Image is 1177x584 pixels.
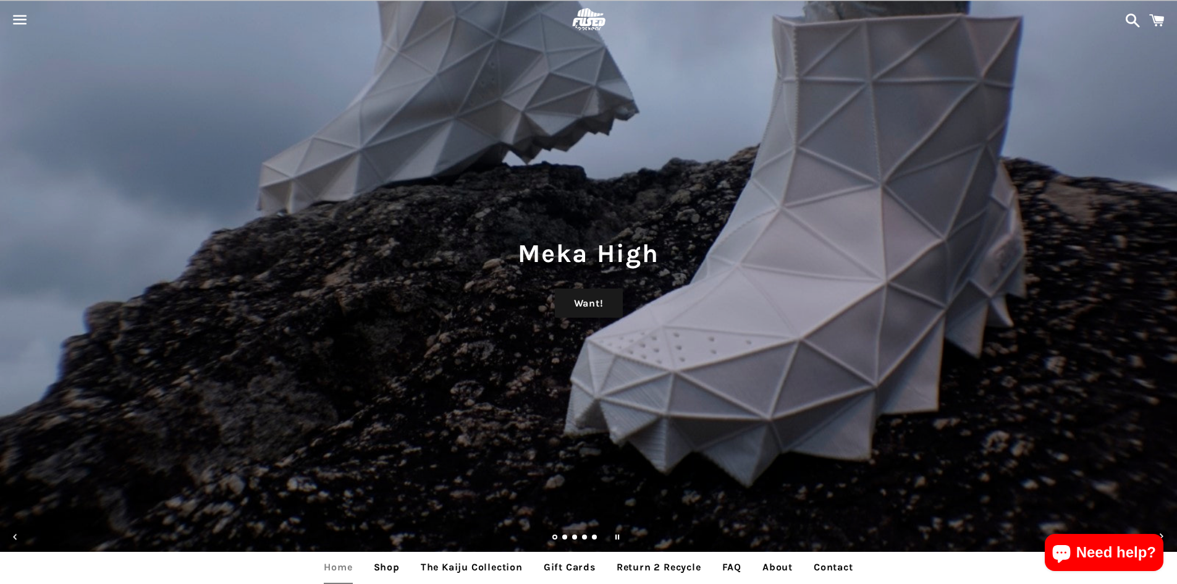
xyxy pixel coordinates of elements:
[1041,534,1167,574] inbox-online-store-chat: Shopify online store chat
[582,535,588,541] a: Load slide 4
[555,289,623,318] a: Want!
[804,552,863,583] a: Contact
[552,535,559,541] a: Slide 1, current
[607,552,711,583] a: Return 2 Recycle
[314,552,361,583] a: Home
[534,552,605,583] a: Gift Cards
[562,535,568,541] a: Load slide 2
[1148,523,1175,551] button: Next slide
[365,552,409,583] a: Shop
[2,523,29,551] button: Previous slide
[572,535,578,541] a: Load slide 3
[753,552,802,583] a: About
[592,535,598,541] a: Load slide 5
[713,552,751,583] a: FAQ
[411,552,532,583] a: The Kaiju Collection
[12,235,1165,271] h1: Meka High
[604,523,631,551] button: Pause slideshow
